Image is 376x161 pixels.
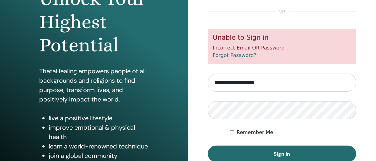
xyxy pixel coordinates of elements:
[274,151,290,157] span: Sign In
[49,151,149,160] li: join a global community
[213,52,256,58] a: Forgot Password?
[230,129,356,136] div: Keep me authenticated indefinitely or until I manually logout
[213,34,351,42] h5: Unable to Sign in
[208,29,356,64] div: Incorrect Email OR Password
[39,66,149,104] p: ThetaHealing empowers people of all backgrounds and religions to find purpose, transform lives, a...
[49,113,149,123] li: live a positive lifestyle
[237,129,273,136] label: Remember Me
[49,123,149,142] li: improve emotional & physical health
[276,8,289,16] span: or
[49,142,149,151] li: learn a world-renowned technique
